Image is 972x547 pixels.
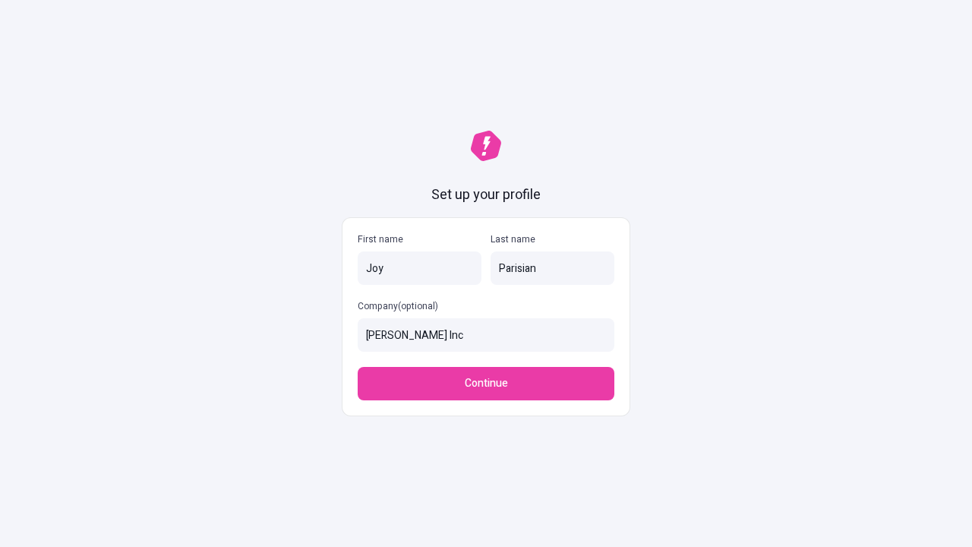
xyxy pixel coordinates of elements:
input: Last name [491,251,614,285]
button: Continue [358,367,614,400]
span: (optional) [398,299,438,313]
input: First name [358,251,481,285]
p: First name [358,233,481,245]
input: Company(optional) [358,318,614,352]
h1: Set up your profile [431,185,541,205]
p: Company [358,300,614,312]
p: Last name [491,233,614,245]
span: Continue [465,375,508,392]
